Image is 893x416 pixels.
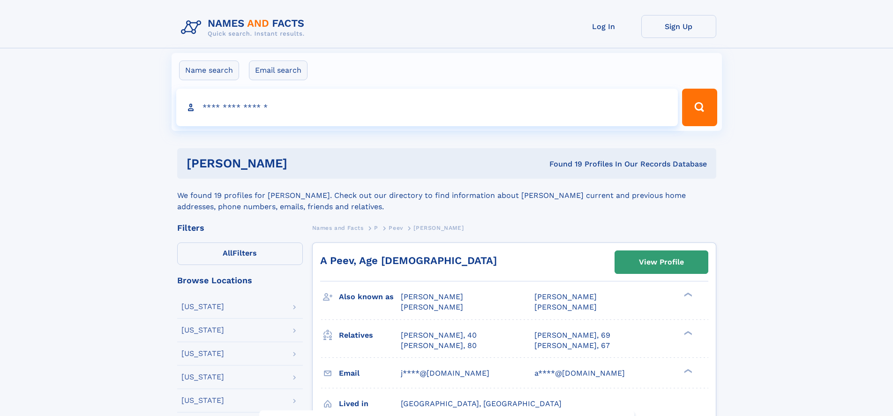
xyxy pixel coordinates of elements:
[534,292,597,301] span: [PERSON_NAME]
[181,303,224,310] div: [US_STATE]
[177,179,716,212] div: We found 19 profiles for [PERSON_NAME]. Check out our directory to find information about [PERSON...
[187,158,419,169] h1: [PERSON_NAME]
[339,289,401,305] h3: Also known as
[682,292,693,298] div: ❯
[534,340,610,351] a: [PERSON_NAME], 67
[249,61,308,80] label: Email search
[177,242,303,265] label: Filters
[339,365,401,381] h3: Email
[223,249,233,257] span: All
[413,225,464,231] span: [PERSON_NAME]
[682,330,693,336] div: ❯
[401,399,562,408] span: [GEOGRAPHIC_DATA], [GEOGRAPHIC_DATA]
[320,255,497,266] a: A Peev, Age [DEMOGRAPHIC_DATA]
[401,330,477,340] a: [PERSON_NAME], 40
[181,397,224,404] div: [US_STATE]
[389,222,403,234] a: Peev
[374,222,378,234] a: P
[177,224,303,232] div: Filters
[639,251,684,273] div: View Profile
[374,225,378,231] span: P
[181,326,224,334] div: [US_STATE]
[615,251,708,273] a: View Profile
[682,89,717,126] button: Search Button
[339,327,401,343] h3: Relatives
[641,15,716,38] a: Sign Up
[181,350,224,357] div: [US_STATE]
[401,340,477,351] a: [PERSON_NAME], 80
[534,303,597,311] span: [PERSON_NAME]
[179,61,239,80] label: Name search
[339,396,401,412] h3: Lived in
[312,222,364,234] a: Names and Facts
[401,303,463,311] span: [PERSON_NAME]
[401,292,463,301] span: [PERSON_NAME]
[418,159,707,169] div: Found 19 Profiles In Our Records Database
[389,225,403,231] span: Peev
[177,15,312,40] img: Logo Names and Facts
[177,276,303,285] div: Browse Locations
[176,89,678,126] input: search input
[181,373,224,381] div: [US_STATE]
[534,330,610,340] a: [PERSON_NAME], 69
[682,368,693,374] div: ❯
[566,15,641,38] a: Log In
